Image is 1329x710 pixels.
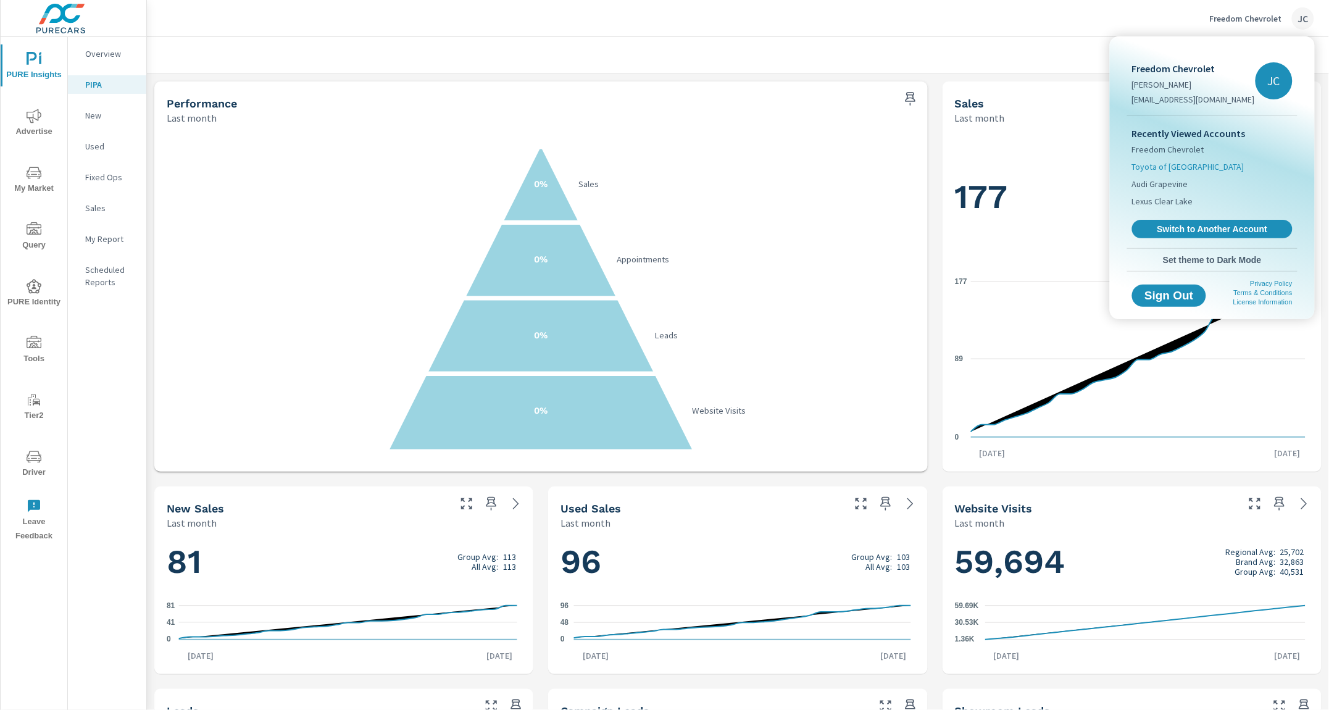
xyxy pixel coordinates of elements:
[1132,126,1293,141] p: Recently Viewed Accounts
[1132,220,1293,238] a: Switch to Another Account
[1234,289,1293,296] a: Terms & Conditions
[1132,143,1204,156] span: Freedom Chevrolet
[1256,62,1293,99] div: JC
[1132,195,1193,207] span: Lexus Clear Lake
[1233,298,1293,306] a: License Information
[1132,254,1293,265] span: Set theme to Dark Mode
[1132,93,1255,106] p: [EMAIL_ADDRESS][DOMAIN_NAME]
[1127,249,1298,271] button: Set theme to Dark Mode
[1251,280,1293,287] a: Privacy Policy
[1132,285,1206,307] button: Sign Out
[1139,223,1286,235] span: Switch to Another Account
[1132,61,1255,76] p: Freedom Chevrolet
[1132,78,1255,91] p: [PERSON_NAME]
[1132,161,1244,173] span: Toyota of [GEOGRAPHIC_DATA]
[1142,290,1196,301] span: Sign Out
[1132,178,1188,190] span: Audi Grapevine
